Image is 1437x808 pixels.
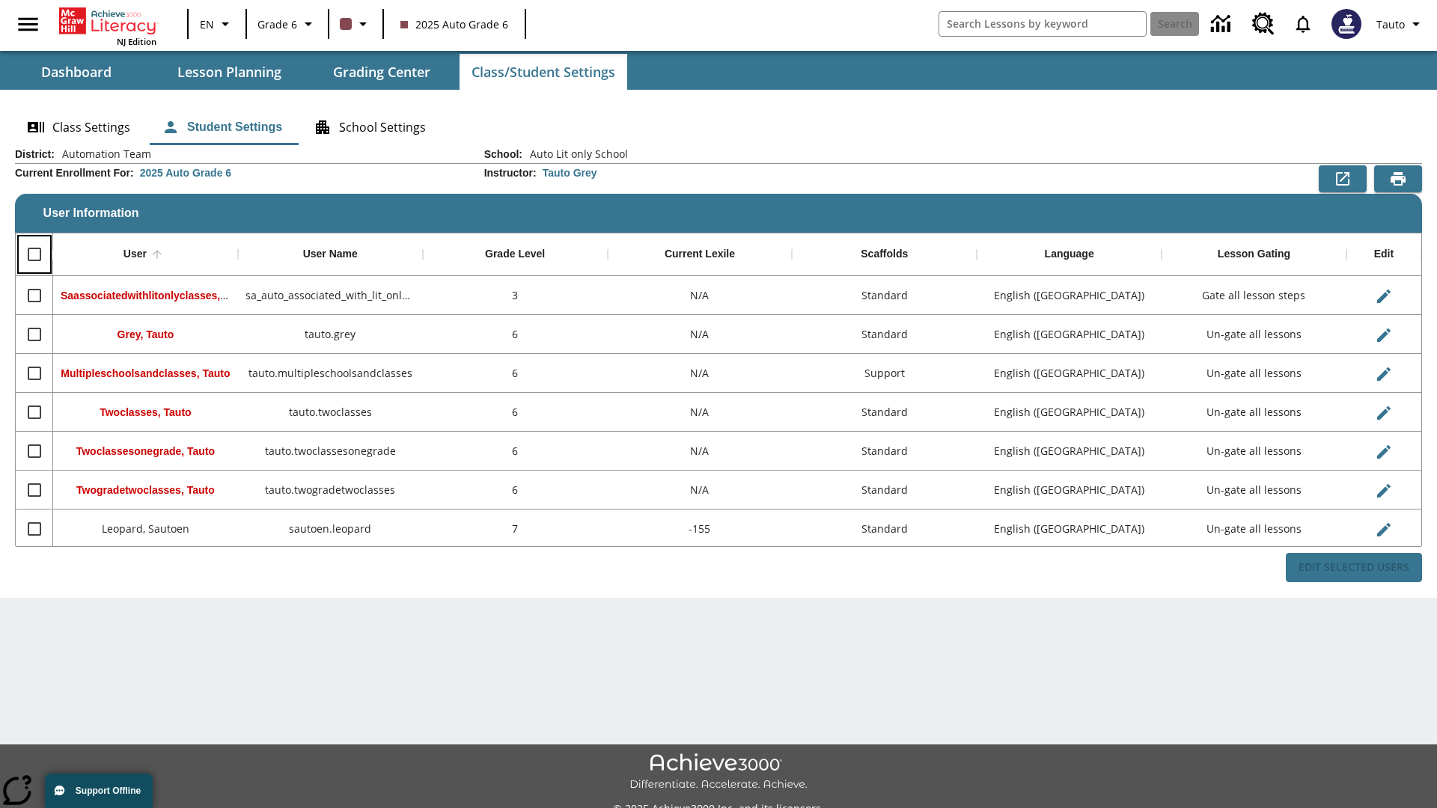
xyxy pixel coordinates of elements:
[59,4,156,47] div: Home
[1370,10,1431,37] button: Profile/Settings
[792,509,977,548] div: Standard
[1369,398,1399,428] button: Edit User
[522,147,628,162] span: Auto Lit only School
[1374,248,1394,261] div: Edit
[608,471,793,509] div: N/A
[861,248,908,261] div: Scaffolds
[140,165,231,180] div: 2025 Auto Grade 6
[1162,354,1346,393] div: Un-gate all lessons
[15,109,1422,145] div: Class/Student Settings
[15,148,55,161] h2: District :
[193,10,241,37] button: Language: EN, Select a language
[608,432,793,471] div: N/A
[334,10,378,37] button: Class color is dark brown. Change class color
[257,16,297,32] span: Grade 6
[1369,437,1399,467] button: Edit User
[1045,248,1094,261] div: Language
[939,12,1146,36] input: search field
[100,406,191,418] span: Twoclasses, Tauto
[238,276,423,315] div: sa_auto_associated_with_lit_only_classes
[484,167,537,180] h2: Instructor :
[200,16,214,32] span: EN
[792,393,977,432] div: Standard
[61,288,379,302] span: Saassociatedwithlitonlyclasses, Saassociatedwithlitonlyclasses
[460,54,627,90] button: Class/Student Settings
[154,54,304,90] button: Lesson Planning
[238,432,423,471] div: tauto.twoclassesonegrade
[792,354,977,393] div: Support
[1369,476,1399,506] button: Edit User
[977,315,1162,354] div: English (US)
[1319,165,1367,192] button: Export to CSV
[307,54,457,90] button: Grading Center
[1374,165,1422,192] button: Print Preview
[423,432,608,471] div: 6
[608,354,793,393] div: N/A
[1331,9,1361,39] img: Avatar
[238,393,423,432] div: tauto.twoclasses
[238,354,423,393] div: tauto.multipleschoolsandclasses
[1162,471,1346,509] div: Un-gate all lessons
[665,248,735,261] div: Current Lexile
[608,393,793,432] div: N/A
[977,393,1162,432] div: English (US)
[1162,315,1346,354] div: Un-gate all lessons
[1369,359,1399,389] button: Edit User
[43,206,139,220] span: User Information
[792,432,977,471] div: Standard
[303,248,358,261] div: User Name
[59,6,156,36] a: Home
[1162,432,1346,471] div: Un-gate all lessons
[792,471,977,509] div: Standard
[1369,320,1399,350] button: Edit User
[485,248,545,261] div: Grade Level
[61,367,230,379] span: Multipleschoolsandclasses, Tauto
[76,484,215,496] span: Twogradetwoclasses, Tauto
[238,509,423,548] div: sautoen.leopard
[484,148,522,161] h2: School :
[629,753,808,792] img: Achieve3000 Differentiate Accelerate Achieve
[1162,509,1346,548] div: Un-gate all lessons
[977,276,1162,315] div: English (US)
[977,354,1162,393] div: English (US)
[15,167,134,180] h2: Current Enrollment For :
[423,276,608,315] div: 3
[1243,4,1284,44] a: Resource Center, Will open in new tab
[102,521,189,536] span: Leopard, Sautoen
[423,471,608,509] div: 6
[608,315,793,354] div: N/A
[76,445,215,457] span: Twoclassesonegrade, Tauto
[238,471,423,509] div: tauto.twogradetwoclasses
[6,2,50,46] button: Open side menu
[792,315,977,354] div: Standard
[977,471,1162,509] div: English (US)
[15,109,142,145] button: Class Settings
[423,509,608,548] div: 7
[150,109,294,145] button: Student Settings
[118,328,174,340] span: Grey, Tauto
[15,147,1422,583] div: User Information
[45,774,153,808] button: Support Offline
[977,432,1162,471] div: English (US)
[1162,393,1346,432] div: Un-gate all lessons
[543,165,597,180] div: Tauto Grey
[1162,276,1346,315] div: Gate all lesson steps
[792,276,977,315] div: Standard
[1284,4,1322,43] a: Notifications
[117,36,156,47] span: NJ Edition
[1369,515,1399,545] button: Edit User
[608,276,793,315] div: N/A
[1218,248,1290,261] div: Lesson Gating
[977,509,1162,548] div: English (US)
[423,354,608,393] div: 6
[76,786,141,796] span: Support Offline
[1322,4,1370,43] button: Select a new avatar
[1369,281,1399,311] button: Edit User
[1,54,151,90] button: Dashboard
[423,315,608,354] div: 6
[251,10,323,37] button: Grade: Grade 6, Select a grade
[238,315,423,354] div: tauto.grey
[400,16,508,32] span: 2025 Auto Grade 6
[608,509,793,548] div: -155
[123,248,147,261] div: User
